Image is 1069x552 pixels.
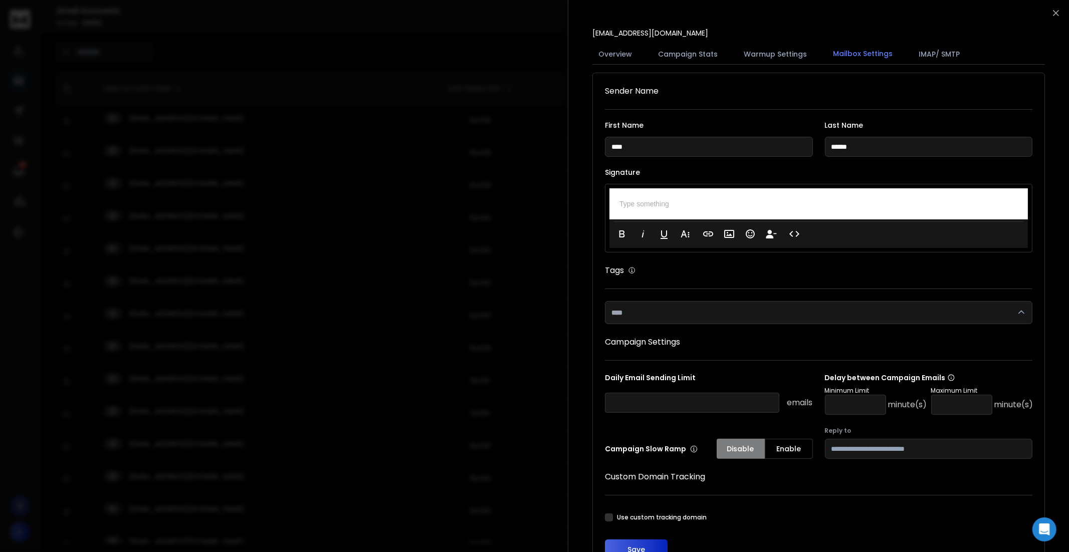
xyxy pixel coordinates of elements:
p: emails [787,397,813,409]
button: Enable [765,439,813,459]
h1: Custom Domain Tracking [605,471,1032,483]
button: Code View [785,224,804,244]
button: Insert Unsubscribe Link [762,224,781,244]
label: First Name [605,122,813,129]
div: Open Intercom Messenger [1032,517,1056,541]
p: minute(s) [888,399,927,411]
label: Use custom tracking domain [617,513,707,521]
button: Warmup Settings [738,43,813,65]
label: Last Name [825,122,1033,129]
h1: Tags [605,264,624,277]
button: Emoticons [741,224,760,244]
button: Underline (⌘U) [655,224,674,244]
button: Italic (⌘I) [633,224,653,244]
h1: Sender Name [605,85,1032,97]
button: Mailbox Settings [827,43,899,66]
button: Disable [717,439,765,459]
label: Signature [605,169,1032,176]
button: Campaign Stats [652,43,724,65]
button: Overview [592,43,638,65]
button: IMAP/ SMTP [913,43,966,65]
p: Minimum Limit [825,387,927,395]
label: Reply to [825,427,1033,435]
p: [EMAIL_ADDRESS][DOMAIN_NAME] [592,28,708,38]
h1: Campaign Settings [605,336,1032,348]
p: Campaign Slow Ramp [605,444,698,454]
p: Maximum Limit [931,387,1033,395]
button: Insert Image (⌘P) [720,224,739,244]
p: Daily Email Sending Limit [605,373,813,387]
button: More Text [676,224,695,244]
button: Insert Link (⌘K) [699,224,718,244]
p: Delay between Campaign Emails [825,373,1033,383]
p: minute(s) [994,399,1033,411]
button: Bold (⌘B) [612,224,631,244]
